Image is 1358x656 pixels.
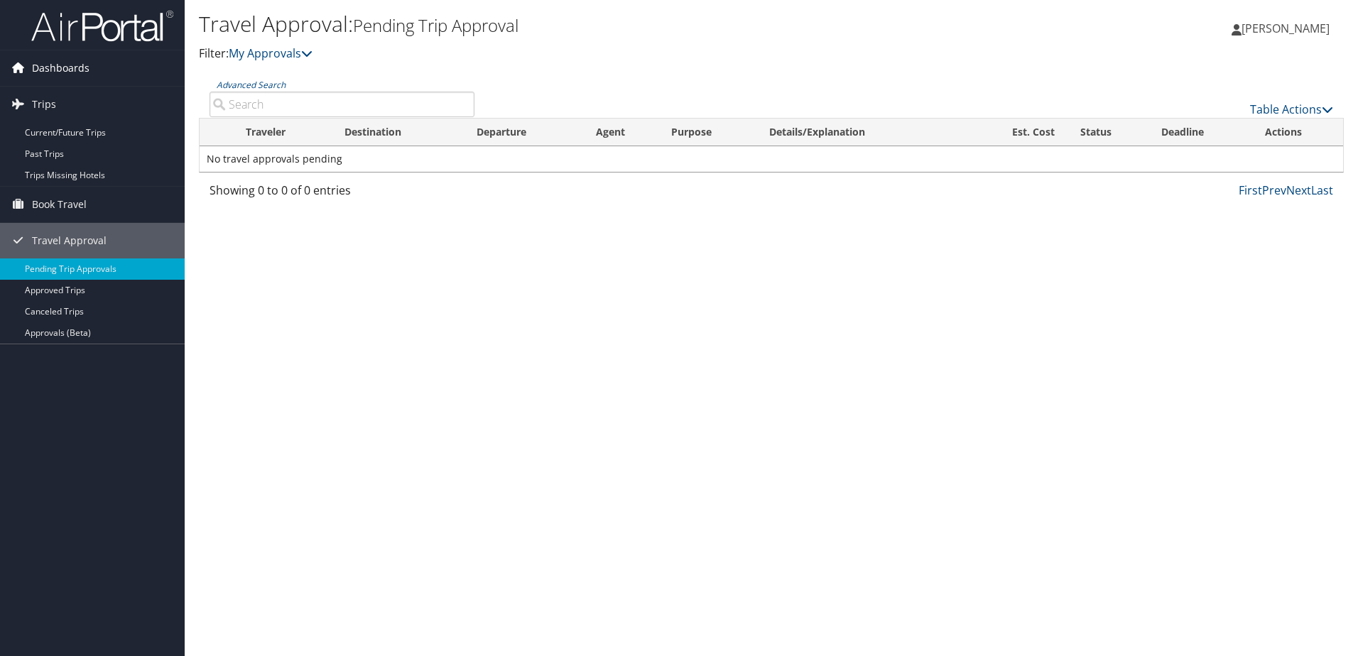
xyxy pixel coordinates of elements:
th: Actions [1252,119,1343,146]
th: Deadline: activate to sort column descending [1148,119,1253,146]
th: Est. Cost: activate to sort column ascending [967,119,1068,146]
a: [PERSON_NAME] [1232,7,1344,50]
th: Destination: activate to sort column ascending [332,119,464,146]
th: Traveler: activate to sort column ascending [233,119,332,146]
img: airportal-logo.png [31,9,173,43]
span: Trips [32,87,56,122]
a: Last [1311,182,1333,198]
h1: Travel Approval: [199,9,962,39]
span: Book Travel [32,187,87,222]
input: Advanced Search [210,92,474,117]
th: Purpose [658,119,756,146]
span: Travel Approval [32,223,107,258]
div: Showing 0 to 0 of 0 entries [210,182,474,206]
td: No travel approvals pending [200,146,1343,172]
small: Pending Trip Approval [353,13,518,37]
a: Table Actions [1250,102,1333,117]
a: My Approvals [229,45,313,61]
span: [PERSON_NAME] [1242,21,1330,36]
th: Agent [583,119,659,146]
th: Status: activate to sort column ascending [1068,119,1148,146]
span: Dashboards [32,50,89,86]
th: Departure: activate to sort column ascending [464,119,583,146]
a: Prev [1262,182,1286,198]
a: Next [1286,182,1311,198]
a: First [1239,182,1262,198]
th: Details/Explanation [756,119,967,146]
a: Advanced Search [217,79,286,91]
p: Filter: [199,45,962,63]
